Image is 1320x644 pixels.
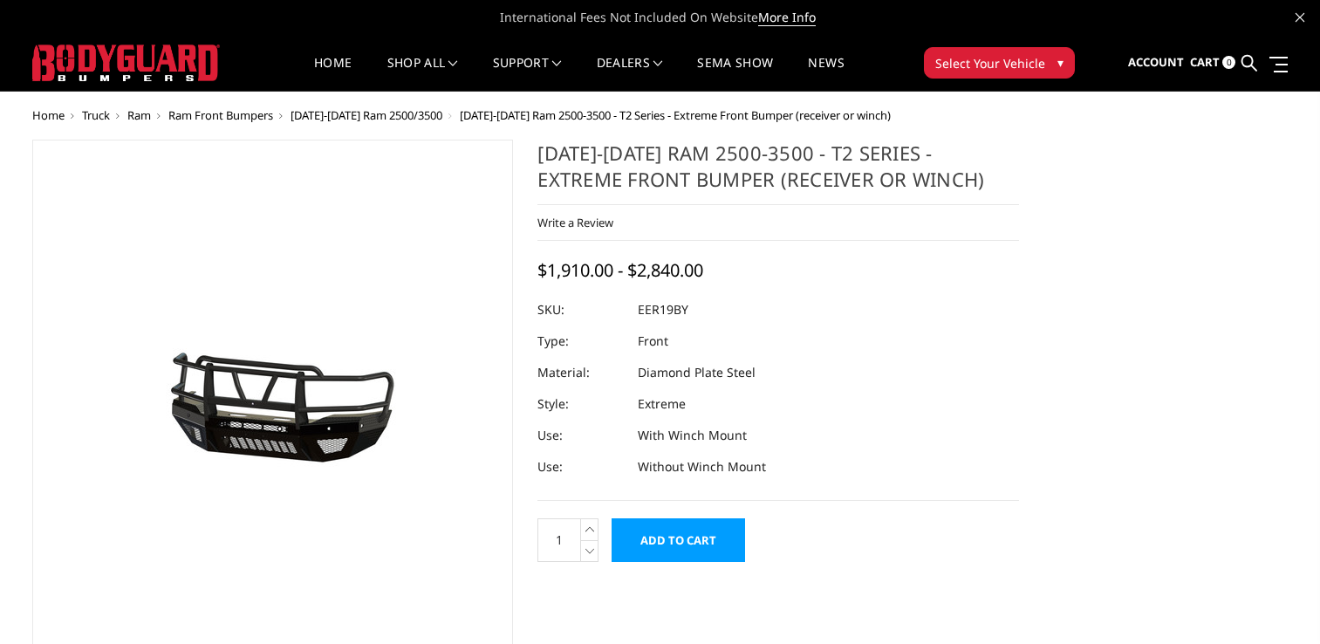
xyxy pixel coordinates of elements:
span: Cart [1190,54,1220,70]
a: Ram [127,107,151,123]
a: Ram Front Bumpers [168,107,273,123]
dt: Use: [537,451,625,483]
a: shop all [387,57,458,91]
dd: Front [638,325,668,357]
a: Home [314,57,352,91]
span: $1,910.00 - $2,840.00 [537,258,703,282]
dt: Style: [537,388,625,420]
dt: Type: [537,325,625,357]
dd: Diamond Plate Steel [638,357,756,388]
span: [DATE]-[DATE] Ram 2500-3500 - T2 Series - Extreme Front Bumper (receiver or winch) [460,107,891,123]
img: BODYGUARD BUMPERS [32,45,220,81]
a: Home [32,107,65,123]
dt: SKU: [537,294,625,325]
dd: Without Winch Mount [638,451,766,483]
a: SEMA Show [697,57,773,91]
span: Select Your Vehicle [935,54,1045,72]
a: Write a Review [537,215,613,230]
a: Support [493,57,562,91]
dt: Use: [537,420,625,451]
a: Dealers [597,57,663,91]
a: [DATE]-[DATE] Ram 2500/3500 [291,107,442,123]
span: ▾ [1057,53,1064,72]
img: 2019-2025 Ram 2500-3500 - T2 Series - Extreme Front Bumper (receiver or winch) [54,299,490,504]
button: Select Your Vehicle [924,47,1075,79]
a: Account [1128,39,1184,86]
a: More Info [758,9,816,26]
h1: [DATE]-[DATE] Ram 2500-3500 - T2 Series - Extreme Front Bumper (receiver or winch) [537,140,1019,205]
input: Add to Cart [612,518,745,562]
dd: With Winch Mount [638,420,747,451]
a: Truck [82,107,110,123]
span: 0 [1222,56,1235,69]
dt: Material: [537,357,625,388]
span: Account [1128,54,1184,70]
a: Cart 0 [1190,39,1235,86]
a: News [808,57,844,91]
dd: Extreme [638,388,686,420]
dd: EER19BY [638,294,688,325]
